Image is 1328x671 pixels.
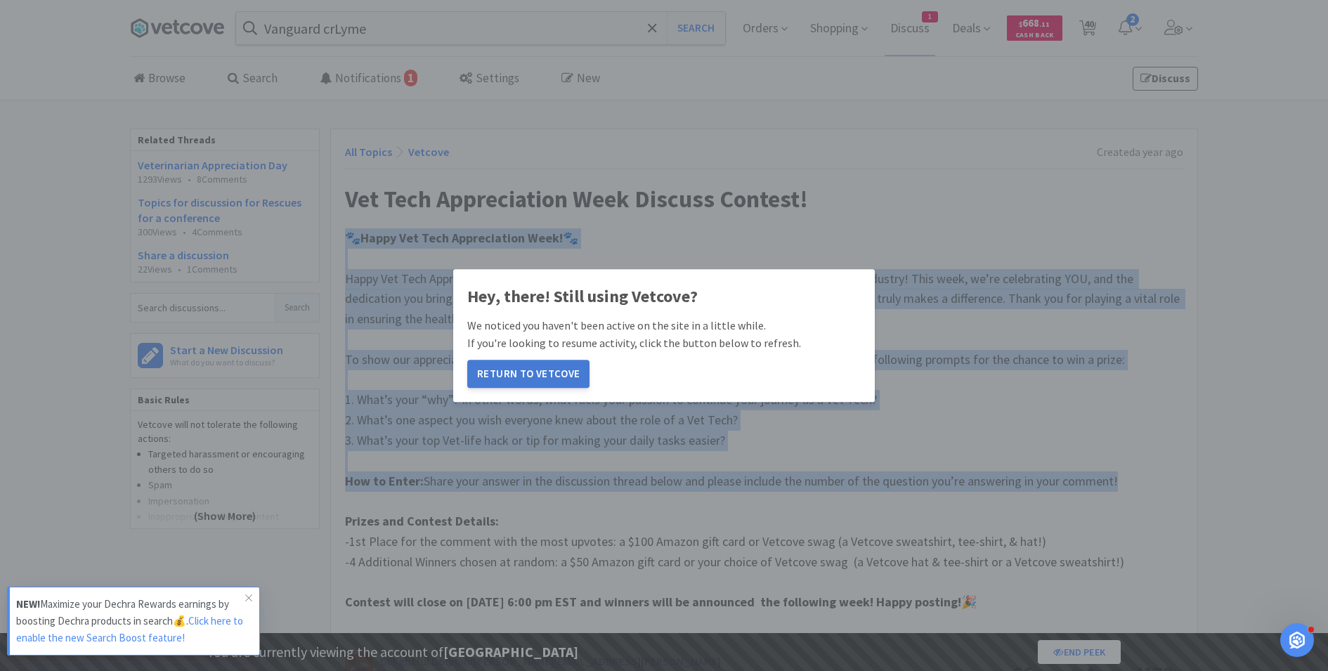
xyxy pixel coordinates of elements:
button: Return to Vetcove [467,360,590,388]
p: Maximize your Dechra Rewards earnings by boosting Dechra products in search💰. [16,596,245,646]
iframe: Intercom live chat [1280,623,1314,657]
h1: Hey, there! Still using Vetcove? [467,283,861,310]
p: We noticed you haven't been active on the site in a little while. If you're looking to resume act... [467,317,861,353]
strong: NEW! [16,597,40,611]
